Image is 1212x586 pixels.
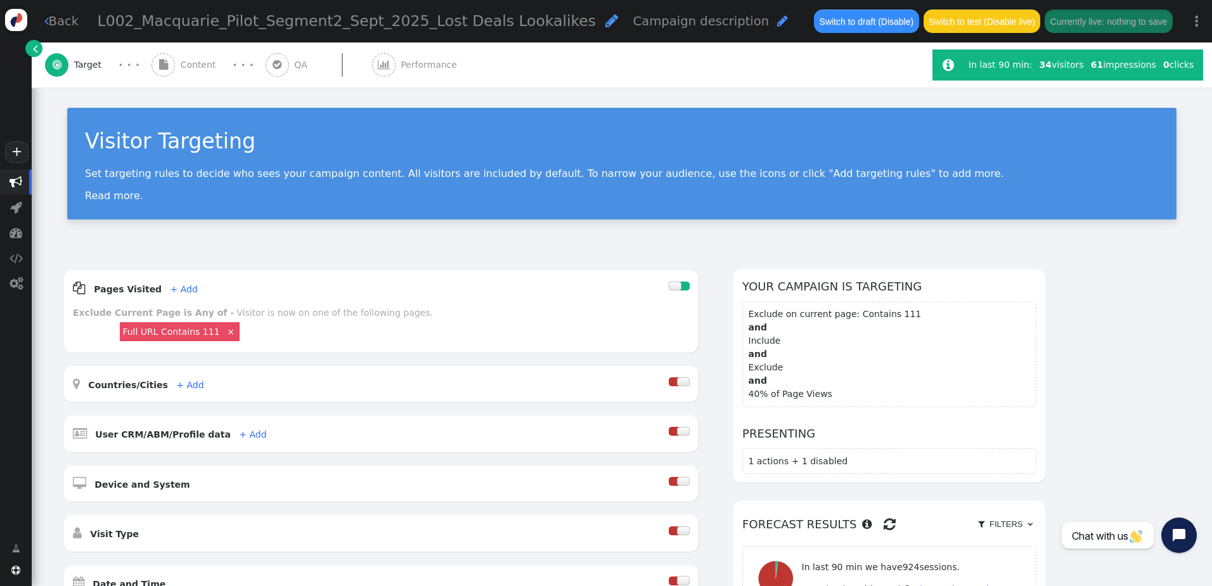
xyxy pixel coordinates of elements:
p: In last 90 min we have sessions. [802,561,1031,574]
span:  [10,176,22,188]
a:  Target · · · [45,42,151,88]
b: 0 [1163,60,1170,70]
img: logo-icon.svg [5,9,27,31]
span:  [378,60,390,70]
span:  [10,277,23,290]
span: Filters [987,519,1025,529]
span:  [10,201,22,214]
span: 1 actions + 1 disabled [749,456,848,466]
a:  [25,40,42,57]
b: Visit Type [90,529,139,539]
span: clicks [1163,60,1194,70]
span: impressions [1091,60,1156,70]
button: Switch to test (Disable live) [924,10,1041,32]
span: Campaign description [633,14,770,29]
span: L002_Macquarie_Pilot_Segment2_Sept_2025_Lost Deals Lookalikes [98,12,596,30]
span:  [862,519,872,530]
span:  [978,520,984,528]
span:  [11,566,20,575]
span: Target [74,58,107,72]
button: Switch to draft (Disable) [814,10,919,32]
p: Set targeting rules to decide who sees your campaign content. All visitors are included by defaul... [85,167,1159,179]
div: visitors [1036,58,1087,72]
span:  [10,226,22,239]
a: + Add [239,429,266,439]
span:  [73,377,80,390]
h6: Your campaign is targeting [742,278,1036,295]
a:  Countries/Cities + Add [73,380,224,390]
span:  [10,252,23,264]
a:  User CRM/ABM/Profile data + Add [73,429,287,439]
span:  [159,60,168,70]
span: QA [294,58,313,72]
span:  [777,15,788,27]
span:  [53,60,61,70]
a:  [3,537,29,560]
span:  [73,526,82,539]
b: Device and System [94,479,190,490]
span:  [1028,520,1033,528]
a: + Add [171,284,198,294]
span:  [33,42,38,55]
span:  [73,282,86,294]
a: × [225,325,236,337]
span:  [273,60,281,70]
a: Read more. [85,190,143,202]
b: Pages Visited [94,284,162,294]
a:  QA [266,42,372,88]
a: Back [44,12,79,30]
b: and [749,348,1031,361]
span:  [12,542,20,556]
span:  [73,477,86,490]
button: Currently live: nothing to save [1045,10,1172,32]
a:  Visit Type [73,529,159,539]
a:  Performance [372,42,486,88]
h6: Forecast results [742,509,1036,539]
a:  Device and System [73,479,210,490]
b: Exclude Current Page is Any of - [73,308,234,318]
div: Visitor is now on one of the following pages. [237,308,433,318]
b: 34 [1040,60,1052,70]
b: Countries/Cities [88,380,168,390]
a: + Add [176,380,203,390]
div: Visitor Targeting [85,126,1159,157]
a: + [5,141,28,163]
a:  Pages Visited + Add [73,284,218,294]
span: Content [181,58,221,72]
span:  [73,427,87,439]
a: Full URL Contains 111 [122,327,219,337]
div: · · · [119,56,139,74]
div: · · · [233,56,254,74]
span:  [605,13,618,28]
a:  Filters  [974,514,1036,535]
b: and [749,321,1031,334]
b: 61 [1091,60,1103,70]
a: ⋮ [1182,3,1212,40]
span: 924 [903,562,920,572]
h6: Presenting [742,425,1036,442]
span: Performance [401,58,462,72]
div: In last 90 min: [969,58,1036,72]
span:  [943,58,954,72]
span:  [44,15,49,27]
b: and [749,374,1031,387]
a:  Content · · · [151,42,266,88]
section: Exclude on current page: Contains 111 Include Exclude 40% of Page Views [742,302,1036,407]
b: User CRM/ABM/Profile data [95,429,231,439]
span:  [884,514,896,535]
